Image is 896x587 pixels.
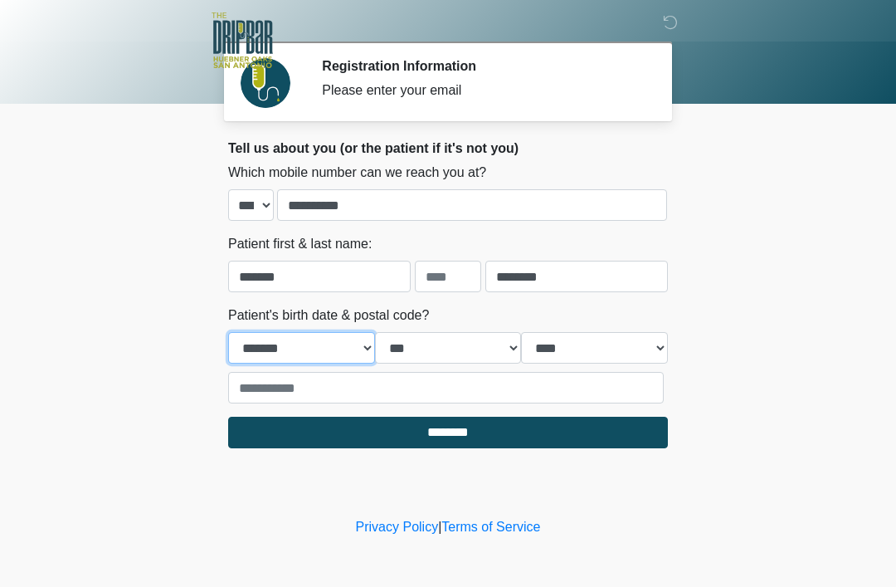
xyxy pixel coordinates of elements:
img: The DRIPBaR - The Strand at Huebner Oaks Logo [212,12,273,68]
a: | [438,520,441,534]
label: Which mobile number can we reach you at? [228,163,486,183]
div: Please enter your email [322,81,643,100]
a: Privacy Policy [356,520,439,534]
a: Terms of Service [441,520,540,534]
img: Agent Avatar [241,58,290,108]
h2: Tell us about you (or the patient if it's not you) [228,140,668,156]
label: Patient first & last name: [228,234,372,254]
label: Patient's birth date & postal code? [228,306,429,325]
